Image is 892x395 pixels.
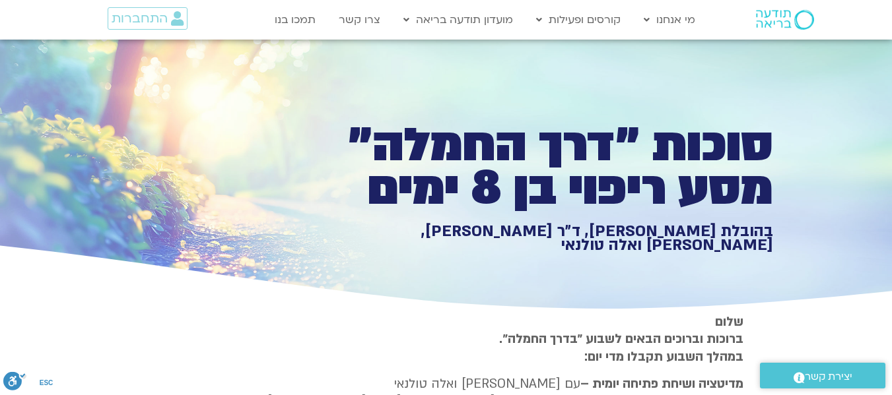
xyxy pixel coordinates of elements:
[715,313,743,330] strong: שלום
[108,7,188,30] a: התחברות
[580,375,743,392] strong: מדיטציה ושיחת פתיחה יומית –
[637,7,702,32] a: מי אנחנו
[760,363,885,388] a: יצירת קשר
[756,10,814,30] img: תודעה בריאה
[316,224,773,253] h1: בהובלת [PERSON_NAME], ד״ר [PERSON_NAME], [PERSON_NAME] ואלה טולנאי
[316,124,773,210] h1: סוכות ״דרך החמלה״ מסע ריפוי בן 8 ימים
[112,11,168,26] span: התחברות
[805,368,852,386] span: יצירת קשר
[397,7,520,32] a: מועדון תודעה בריאה
[332,7,387,32] a: צרו קשר
[268,7,322,32] a: תמכו בנו
[499,330,743,365] strong: ברוכות וברוכים הבאים לשבוע ״בדרך החמלה״. במהלך השבוע תקבלו מדי יום:
[530,7,627,32] a: קורסים ופעילות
